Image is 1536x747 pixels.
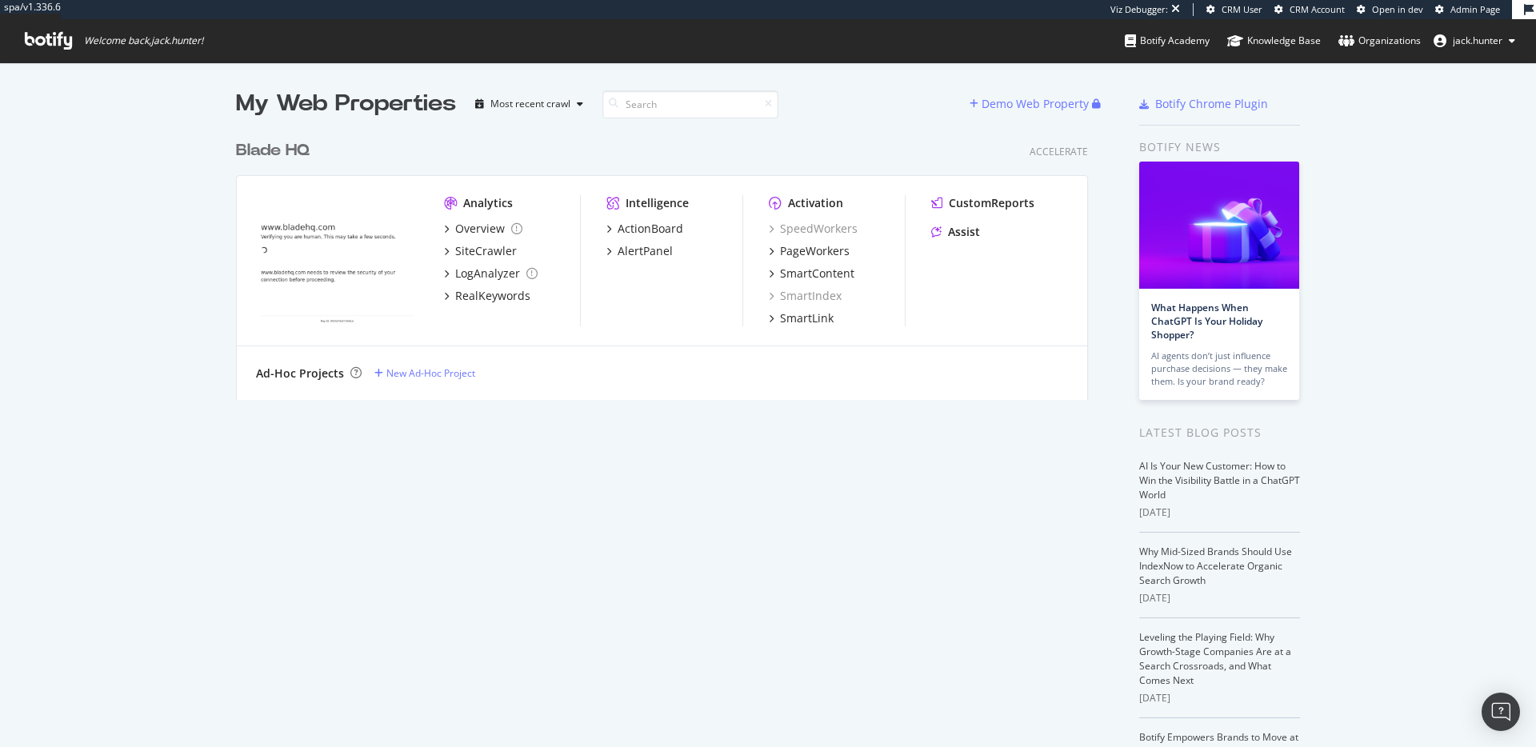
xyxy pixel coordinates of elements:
div: Botify Chrome Plugin [1155,96,1268,112]
div: Viz Debugger: [1110,3,1168,16]
div: Intelligence [626,195,689,211]
a: SpeedWorkers [769,221,858,237]
a: Overview [444,221,522,237]
div: SmartContent [780,266,854,282]
div: Latest Blog Posts [1139,424,1300,441]
a: Open in dev [1357,3,1423,16]
div: AlertPanel [618,243,673,259]
a: Botify Academy [1125,19,1210,62]
a: Leveling the Playing Field: Why Growth-Stage Companies Are at a Search Crossroads, and What Comes... [1139,630,1291,687]
a: CustomReports [931,195,1034,211]
div: CustomReports [949,195,1034,211]
div: Assist [948,224,980,240]
a: Admin Page [1435,3,1500,16]
div: Botify Academy [1125,33,1210,49]
div: PageWorkers [780,243,850,259]
a: RealKeywords [444,288,530,304]
div: Analytics [463,195,513,211]
span: Admin Page [1450,3,1500,15]
a: SiteCrawler [444,243,517,259]
a: Demo Web Property [970,97,1092,110]
a: SmartContent [769,266,854,282]
span: Open in dev [1372,3,1423,15]
span: jack.hunter [1453,34,1502,47]
div: [DATE] [1139,591,1300,605]
div: Organizations [1338,33,1421,49]
div: [DATE] [1139,691,1300,705]
div: RealKeywords [455,288,530,304]
div: SmartLink [780,310,834,326]
a: Botify Chrome Plugin [1139,96,1268,112]
input: Search [602,90,778,118]
div: Accelerate [1030,145,1088,158]
div: grid [236,120,1101,400]
span: Welcome back, jack.hunter ! [84,34,203,47]
div: My Web Properties [236,88,456,120]
div: Open Intercom Messenger [1482,693,1520,731]
a: AI Is Your New Customer: How to Win the Visibility Battle in a ChatGPT World [1139,459,1300,501]
div: SiteCrawler [455,243,517,259]
a: PageWorkers [769,243,850,259]
div: Most recent crawl [490,99,570,109]
a: ActionBoard [606,221,683,237]
div: [DATE] [1139,505,1300,520]
a: CRM Account [1274,3,1345,16]
a: Organizations [1338,19,1421,62]
button: jack.hunter [1421,28,1528,54]
a: AlertPanel [606,243,673,259]
span: CRM Account [1290,3,1345,15]
div: Demo Web Property [982,96,1089,112]
div: ActionBoard [618,221,683,237]
a: Knowledge Base [1227,19,1321,62]
a: What Happens When ChatGPT Is Your Holiday Shopper? [1151,301,1262,342]
div: LogAnalyzer [455,266,520,282]
a: CRM User [1206,3,1262,16]
a: SmartIndex [769,288,842,304]
div: AI agents don’t just influence purchase decisions — they make them. Is your brand ready? [1151,350,1287,388]
div: Botify news [1139,138,1300,156]
a: LogAnalyzer [444,266,538,282]
a: Blade HQ [236,139,316,162]
button: Most recent crawl [469,91,590,117]
a: SmartLink [769,310,834,326]
div: Knowledge Base [1227,33,1321,49]
div: New Ad-Hoc Project [386,366,475,380]
a: New Ad-Hoc Project [374,366,475,380]
div: Activation [788,195,843,211]
span: CRM User [1222,3,1262,15]
div: Ad-Hoc Projects [256,366,344,381]
img: www.bladehq.com [256,195,418,325]
div: Overview [455,221,505,237]
img: What Happens When ChatGPT Is Your Holiday Shopper? [1139,162,1299,289]
a: Assist [931,224,980,240]
button: Demo Web Property [970,91,1092,117]
div: Blade HQ [236,139,310,162]
a: Why Mid-Sized Brands Should Use IndexNow to Accelerate Organic Search Growth [1139,545,1292,587]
